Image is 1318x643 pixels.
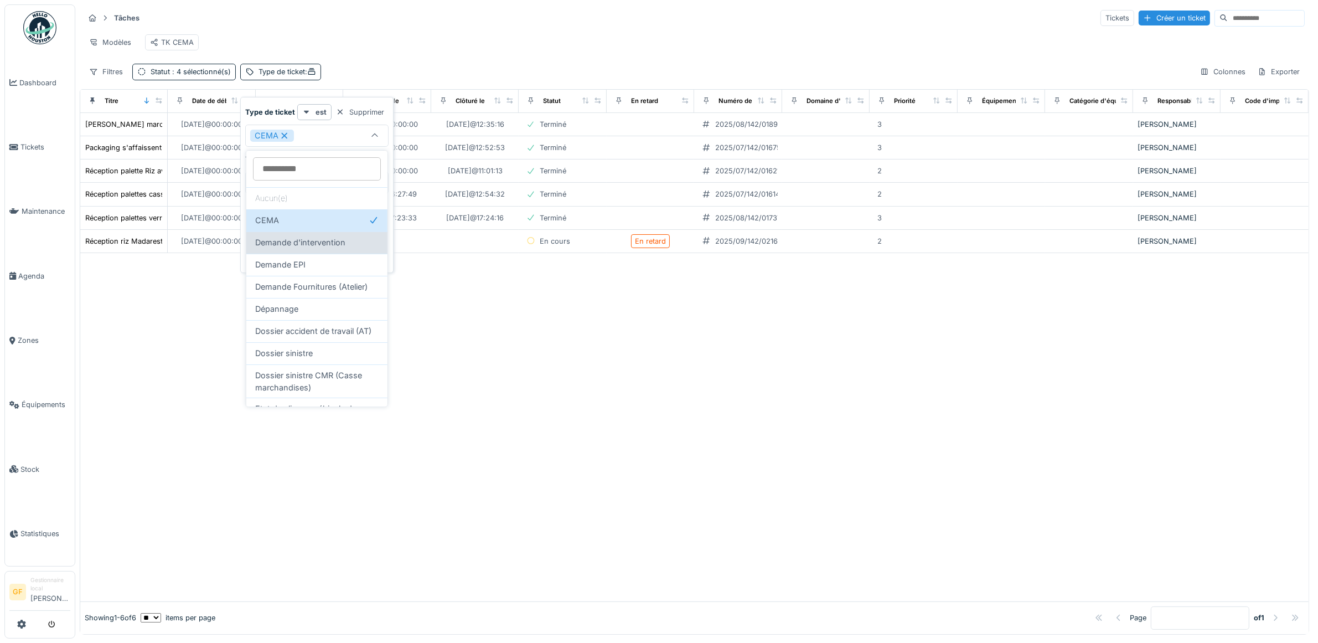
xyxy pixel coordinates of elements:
div: Showing 1 - 6 of 6 [85,613,136,623]
span: Statistiques [20,528,70,539]
div: Supprimer [332,105,389,120]
div: 3 [877,213,882,223]
div: Responsable [1157,96,1196,106]
div: Colonnes [1195,64,1250,80]
div: Numéro de ticket [719,96,771,106]
div: En retard [635,236,666,246]
span: Dossier sinistre CMR (Casse marchandises) [255,369,379,393]
div: Terminé le [368,96,399,106]
div: [PERSON_NAME] [1138,166,1216,176]
div: 3 [877,142,882,153]
strong: of 1 [1254,613,1264,623]
div: [PERSON_NAME] [1138,189,1216,199]
div: Priorité [894,96,916,106]
span: Tickets [20,142,70,152]
div: [DATE] @ 00:00:00 [181,213,242,223]
div: 2025/09/142/02163 [715,236,782,246]
div: Page [1130,613,1146,623]
li: [PERSON_NAME] [30,576,70,608]
strong: Tâches [110,13,144,23]
div: [PERSON_NAME] [1138,213,1216,223]
span: Agenda [18,271,70,281]
div: TK CEMA [150,37,194,48]
div: [DATE] @ 12:52:53 [445,142,505,153]
div: Clôturé le [456,96,485,106]
span: Maintenance [22,206,70,217]
div: [PERSON_NAME] [1138,236,1216,246]
span: Etat des lieux - véhicule de société [255,403,379,426]
div: Terminé [540,119,566,130]
div: 2025/08/142/01737 [715,213,781,223]
div: 2025/07/142/01675 [715,142,781,153]
div: Code d'imputation [1245,96,1301,106]
div: Créer un ticket [1139,11,1210,25]
div: [DATE] @ 00:00:00 [181,142,242,153]
div: En cours [540,236,570,246]
div: [DATE] @ 00:00:00 [181,236,242,246]
div: 2025/07/142/01621 [715,166,780,176]
div: Aucun(e) [246,187,387,209]
div: Catégorie d'équipement [1069,96,1143,106]
div: [DATE] @ 12:35:16 [446,119,504,130]
div: [PERSON_NAME] marchandise en déplaçant et rangeant - article 4046093003 – lot 875610 [85,119,392,130]
div: Titre [105,96,118,106]
span: Demande EPI [255,259,306,271]
div: Réception palette Riz avec packaging cassé - Madarest [85,166,271,176]
div: Tickets [1100,10,1134,26]
div: Terminé [540,213,566,223]
div: [DATE] @ 00:00:00 [181,189,242,199]
div: Type de ticket [259,66,316,77]
span: Dossier accident de travail (AT) [255,325,371,337]
span: Équipements [22,399,70,410]
div: 2025/08/142/01896 [715,119,782,130]
span: Dépannage [255,303,298,315]
div: 2 [877,166,882,176]
span: Stock [20,464,70,475]
div: En retard [631,96,658,106]
div: CEMA [250,130,294,142]
div: [DATE] @ 11:01:13 [448,166,503,176]
div: [DATE] @ 12:54:32 [445,189,505,199]
span: Zones [18,335,70,346]
div: Statut [151,66,231,77]
div: Date de début planifiée [192,96,262,106]
span: Demande d'intervention [255,236,345,249]
span: Dossier sinistre [255,347,313,359]
div: 3 [877,119,882,130]
div: Statut [543,96,561,106]
div: Terminé [540,166,566,176]
div: Packaging s'affaissent au stockage (par 3) - stockage depuis 02/25 [85,142,316,153]
div: Gestionnaire local [30,576,70,593]
div: Terminé [540,142,566,153]
div: Modèles [84,34,136,50]
div: Date de fin planifiée [280,96,340,106]
div: Équipement [982,96,1019,106]
div: 2025/07/142/01614 [715,189,780,199]
div: Réception palettes cassée et coups de fourches - DN 5680111588 [85,189,307,199]
span: : 4 sélectionné(s) [170,68,231,76]
div: [PERSON_NAME] [1138,119,1216,130]
div: Exporter [1253,64,1305,80]
div: Réception palettes verrerie abîmées - DN 5680111653 [85,213,264,223]
span: Demande Fournitures (Atelier) [255,281,368,293]
div: [DATE] @ 00:00:00 [181,166,242,176]
strong: Type de ticket [245,107,295,117]
div: 2 [877,189,882,199]
span: Dashboard [19,78,70,88]
div: items per page [141,613,215,623]
div: Réception riz Madarest - Chargement renversé [85,236,243,246]
div: 2 [877,236,882,246]
strong: est [316,107,327,117]
img: Badge_color-CXgf-gQk.svg [23,11,56,44]
span: : [305,68,316,76]
div: [PERSON_NAME] [1138,142,1216,153]
div: Domaine d'expertise [807,96,869,106]
div: Terminé [540,189,566,199]
span: CEMA [255,214,279,227]
div: Filtres [84,64,128,80]
div: [DATE] @ 00:00:00 [181,119,242,130]
div: [DATE] @ 17:24:16 [446,213,504,223]
li: GF [9,584,26,600]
